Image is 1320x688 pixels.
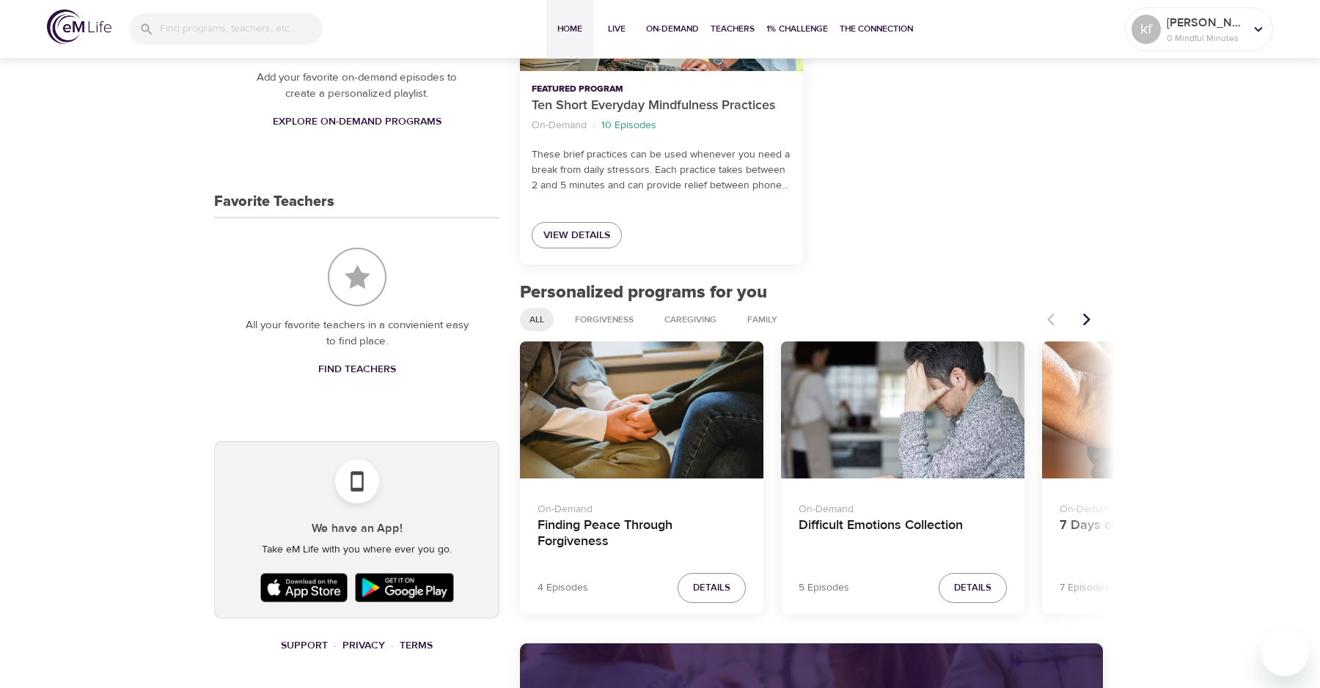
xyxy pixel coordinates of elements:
p: On-Demand [799,496,1007,517]
span: The Connection [840,21,913,37]
li: · [593,116,595,136]
span: Explore On-Demand Programs [273,113,441,131]
span: View Details [543,226,610,245]
p: On-Demand [532,118,587,133]
span: Caregiving [656,314,725,326]
h2: Personalized programs for you [520,282,1103,303]
p: 7 Episodes [1060,580,1110,596]
p: Featured Program [532,83,791,96]
h4: Finding Peace Through Forgiveness [538,517,746,552]
p: 0 Mindful Minutes [1167,32,1244,45]
img: Google Play Store [351,569,457,606]
a: Find Teachers [312,356,402,383]
span: Forgiveness [566,314,642,326]
img: logo [47,10,111,44]
p: Add your favorite on-demand episodes to create a personalized playlist. [243,70,470,103]
li: · [334,636,337,656]
span: Family [738,314,786,326]
span: Details [954,580,991,596]
p: On-Demand [1060,496,1268,517]
p: These brief practices can be used whenever you need a break from daily stressors. Each practice t... [532,147,791,193]
a: Support [281,639,328,652]
span: Live [599,21,634,37]
p: 5 Episodes [799,580,849,596]
li: · [391,636,394,656]
p: Ten Short Everyday Mindfulness Practices [532,96,791,116]
p: On-Demand [538,496,746,517]
p: Take eM Life with you where ever you go. [227,542,487,558]
div: Forgiveness [565,308,643,331]
button: 7 Days of Mindful Caregiving [1042,341,1286,478]
button: Finding Peace Through Forgiveness [520,341,763,478]
a: Privacy [342,639,385,652]
img: Favorite Teachers [328,248,386,306]
h4: Difficult Emotions Collection [799,517,1007,552]
p: 4 Episodes [538,580,588,596]
span: 1% Challenge [766,21,828,37]
a: Explore On-Demand Programs [267,108,447,136]
h3: Favorite Teachers [214,193,334,210]
a: Terms [400,639,433,652]
iframe: Button to launch messaging window [1261,629,1308,676]
div: All [520,308,554,331]
span: Find Teachers [318,360,396,379]
span: All [521,314,553,326]
button: Next items [1071,303,1103,336]
input: Find programs, teachers, etc... [160,13,323,45]
nav: breadcrumb [532,116,791,136]
img: Apple App Store [257,569,352,606]
h5: We have an App! [227,521,487,536]
div: Family [738,308,787,331]
div: Caregiving [655,308,726,331]
nav: breadcrumb [214,636,499,656]
a: View Details [532,222,622,249]
button: Details [939,573,1007,603]
p: All your favorite teachers in a convienient easy to find place. [243,317,470,350]
span: On-Demand [646,21,699,37]
button: Details [678,573,746,603]
span: Teachers [711,21,755,37]
span: Details [693,580,730,596]
div: kf [1132,15,1161,44]
h4: 7 Days of Mindful Caregiving [1060,517,1268,552]
p: [PERSON_NAME] [1167,14,1244,32]
p: 10 Episodes [601,118,656,133]
span: Home [552,21,587,37]
button: Difficult Emotions Collection [781,341,1024,478]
